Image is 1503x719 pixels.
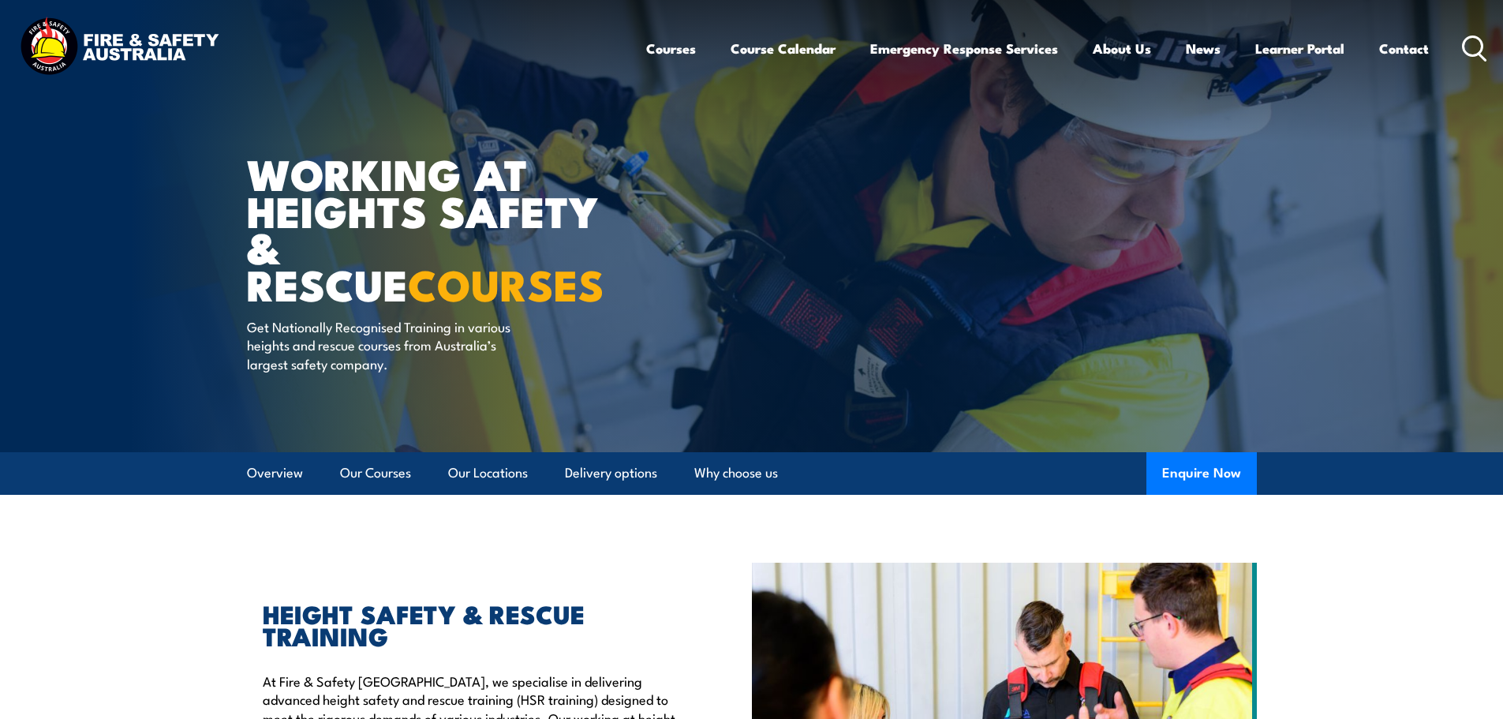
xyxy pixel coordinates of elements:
p: Get Nationally Recognised Training in various heights and rescue courses from Australia’s largest... [247,317,535,373]
a: Our Courses [340,452,411,494]
strong: COURSES [408,250,604,316]
a: Contact [1379,28,1429,69]
a: Overview [247,452,303,494]
a: News [1186,28,1221,69]
a: Emergency Response Services [870,28,1058,69]
a: Delivery options [565,452,657,494]
h1: WORKING AT HEIGHTS SAFETY & RESCUE [247,155,637,302]
a: About Us [1093,28,1151,69]
a: Courses [646,28,696,69]
a: Learner Portal [1255,28,1344,69]
button: Enquire Now [1146,452,1257,495]
a: Why choose us [694,452,778,494]
a: Our Locations [448,452,528,494]
h2: HEIGHT SAFETY & RESCUE TRAINING [263,602,679,646]
a: Course Calendar [731,28,836,69]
